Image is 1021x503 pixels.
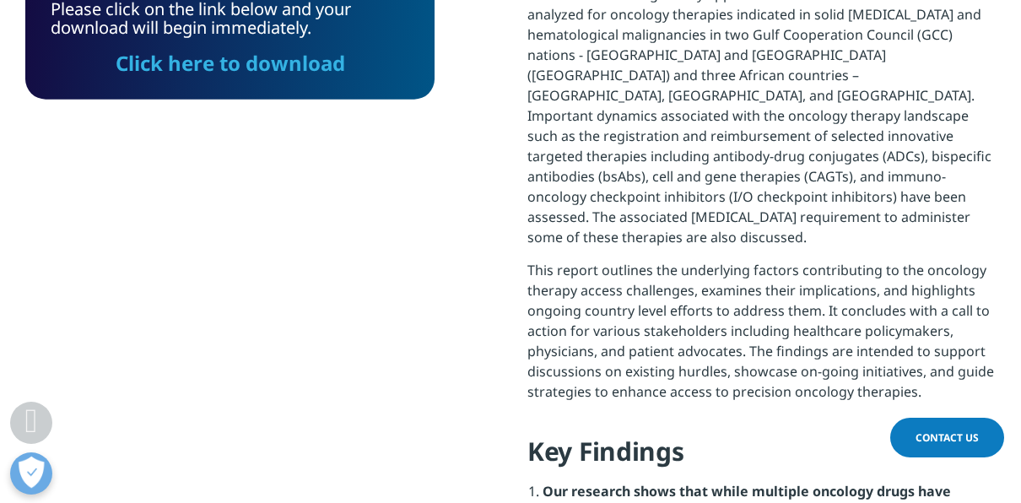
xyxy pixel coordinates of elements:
a: Click here to download [116,49,345,77]
h4: Key Findings [527,435,996,481]
p: This report outlines the underlying factors contributing to the oncology therapy access challenge... [527,260,996,414]
button: Open Preferences [10,452,52,495]
span: Contact Us [916,430,979,445]
a: Contact Us [890,418,1004,457]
